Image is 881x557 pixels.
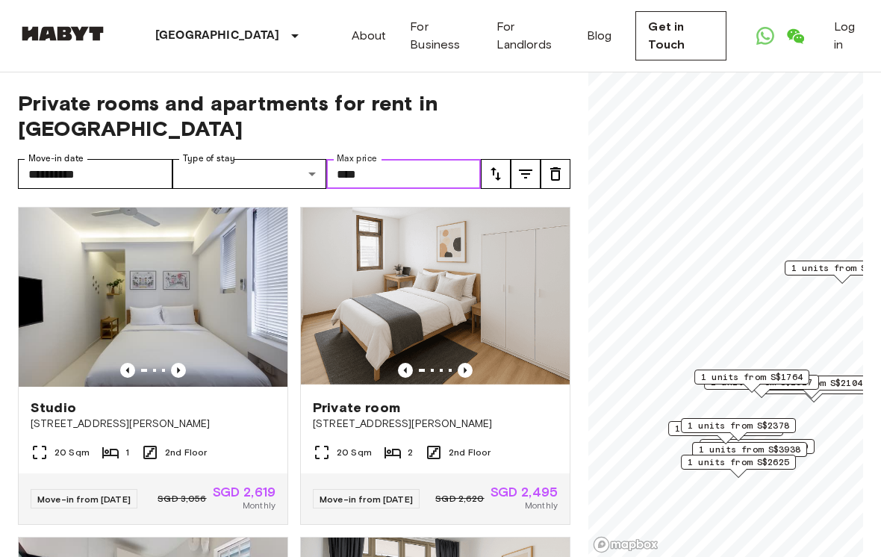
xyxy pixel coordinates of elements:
[18,26,108,41] img: Habyt
[18,207,288,525] a: Marketing picture of unit SG-01-058-001-01Previous imagePrevious imageStudio[STREET_ADDRESS][PERS...
[337,152,377,165] label: Max price
[158,492,206,505] span: SGD 3,056
[313,417,558,432] span: [STREET_ADDRESS][PERSON_NAME]
[481,159,511,189] button: tune
[681,418,796,441] div: Map marker
[337,446,372,459] span: 20 Sqm
[706,440,808,453] span: 1 units from S$3600
[120,363,135,378] button: Previous image
[688,419,789,432] span: 1 units from S$2378
[711,376,812,389] span: 1 units from S$2527
[37,494,131,505] span: Move-in from [DATE]
[525,499,558,512] span: Monthly
[668,421,783,444] div: Map marker
[31,399,76,417] span: Studio
[449,446,491,459] span: 2nd Floor
[699,443,800,456] span: 1 units from S$3938
[688,455,789,469] span: 1 units from S$2625
[398,363,413,378] button: Previous image
[780,21,810,51] a: Open WeChat
[750,21,780,51] a: Open WhatsApp
[313,399,400,417] span: Private room
[435,492,484,505] span: SGD 2,620
[300,207,570,525] a: Marketing picture of unit SG-01-001-006-01Previous imagePrevious imagePrivate room[STREET_ADDRESS...
[761,376,862,390] span: 1 units from S$2104
[700,439,815,462] div: Map marker
[491,485,558,499] span: SGD 2,495
[410,18,472,54] a: For Business
[28,152,84,165] label: Move-in date
[213,485,275,499] span: SGD 2,619
[301,208,570,387] img: Marketing picture of unit SG-01-001-006-01
[593,536,659,553] a: Mapbox logo
[19,208,287,387] img: Marketing picture of unit SG-01-058-001-01
[55,446,90,459] span: 20 Sqm
[320,494,413,505] span: Move-in from [DATE]
[694,370,809,393] div: Map marker
[31,417,275,432] span: [STREET_ADDRESS][PERSON_NAME]
[635,11,726,60] a: Get in Touch
[701,370,803,384] span: 1 units from S$1764
[352,27,387,45] a: About
[496,18,563,54] a: For Landlords
[587,27,612,45] a: Blog
[155,27,280,45] p: [GEOGRAPHIC_DATA]
[692,442,807,465] div: Map marker
[171,363,186,378] button: Previous image
[511,159,541,189] button: tune
[408,446,413,459] span: 2
[18,90,570,141] span: Private rooms and apartments for rent in [GEOGRAPHIC_DATA]
[834,18,863,54] a: Log in
[125,446,129,459] span: 1
[183,152,235,165] label: Type of stay
[165,446,207,459] span: 2nd Floor
[675,422,776,435] span: 1 units from S$3024
[18,159,172,189] input: Choose date, selected date is 1 Oct 2025
[243,499,275,512] span: Monthly
[458,363,473,378] button: Previous image
[681,455,796,478] div: Map marker
[704,375,819,398] div: Map marker
[541,159,570,189] button: tune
